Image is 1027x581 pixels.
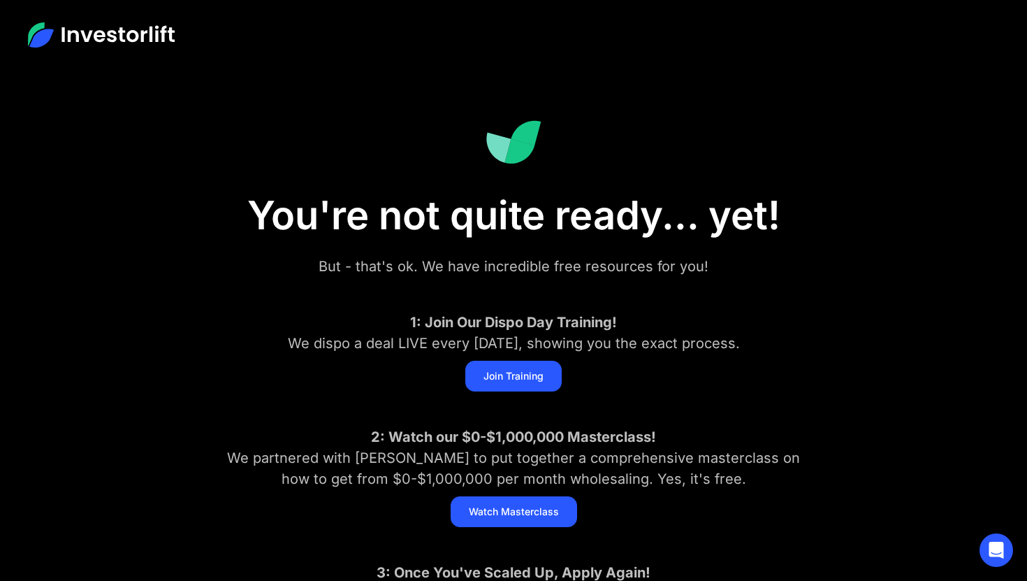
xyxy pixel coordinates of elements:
[164,192,863,239] h1: You're not quite ready... yet!
[377,564,650,581] strong: 3: Once You've Scaled Up, Apply Again!
[465,361,562,392] a: Join Training
[410,314,617,331] strong: 1: Join Our Dispo Day Training!
[979,533,1013,567] div: Open Intercom Messenger
[213,256,814,277] div: But - that's ok. We have incredible free resources for you!
[486,120,541,164] img: Investorlift Dashboard
[371,429,656,445] strong: 2: Watch our $0-$1,000,000 Masterclass!
[213,312,814,354] div: We dispo a deal LIVE every [DATE], showing you the exact process.
[451,496,577,527] a: Watch Masterclass
[213,426,814,489] div: We partnered with [PERSON_NAME] to put together a comprehensive masterclass on how to get from $0...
